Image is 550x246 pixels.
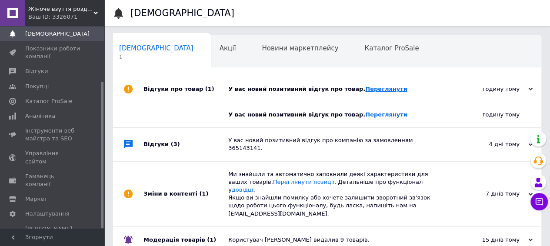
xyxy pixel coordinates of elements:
[143,128,228,161] div: Відгуки
[25,30,90,38] span: [DEMOGRAPHIC_DATA]
[143,76,228,102] div: Відгуки про товар
[228,136,446,152] div: У вас новий позитивний відгук про компанію за замовленням 365143141.
[446,190,533,198] div: 7 днів тому
[28,13,104,21] div: Ваш ID: 3326071
[25,150,80,165] span: Управління сайтом
[25,173,80,188] span: Гаманець компанії
[228,170,446,218] div: Ми знайшли та автоматично заповнили деякі характеристики для ваших товарів. . Детальніше про функ...
[25,210,70,218] span: Налаштування
[207,236,216,243] span: (1)
[25,45,80,60] span: Показники роботи компанії
[228,236,446,244] div: Користувач [PERSON_NAME] видалив 9 товарів.
[25,127,80,143] span: Інструменти веб-майстра та SEO
[365,111,407,118] a: Переглянути
[273,179,334,185] a: Переглянути позиції
[530,193,548,210] button: Чат з покупцем
[446,85,533,93] div: годину тому
[199,190,208,197] span: (1)
[28,5,93,13] span: Жіноче взуття роздріб Україна. kabluhek.com.ua
[446,140,533,148] div: 4 дні тому
[228,85,446,93] div: У вас новий позитивний відгук про товар.
[25,195,47,203] span: Маркет
[130,8,234,18] h1: [DEMOGRAPHIC_DATA]
[143,162,228,226] div: Зміни в контенті
[25,97,72,105] span: Каталог ProSale
[25,112,55,120] span: Аналітика
[205,86,214,92] span: (1)
[25,67,48,75] span: Відгуки
[220,44,236,52] span: Акції
[25,83,49,90] span: Покупці
[171,141,180,147] span: (3)
[232,186,253,193] a: довідці
[228,111,433,119] div: У вас новий позитивний відгук про товар.
[365,86,407,92] a: Переглянути
[119,44,193,52] span: [DEMOGRAPHIC_DATA]
[119,54,193,60] span: 1
[433,102,541,127] div: годину тому
[364,44,419,52] span: Каталог ProSale
[446,236,533,244] div: 15 днів тому
[262,44,338,52] span: Новини маркетплейсу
